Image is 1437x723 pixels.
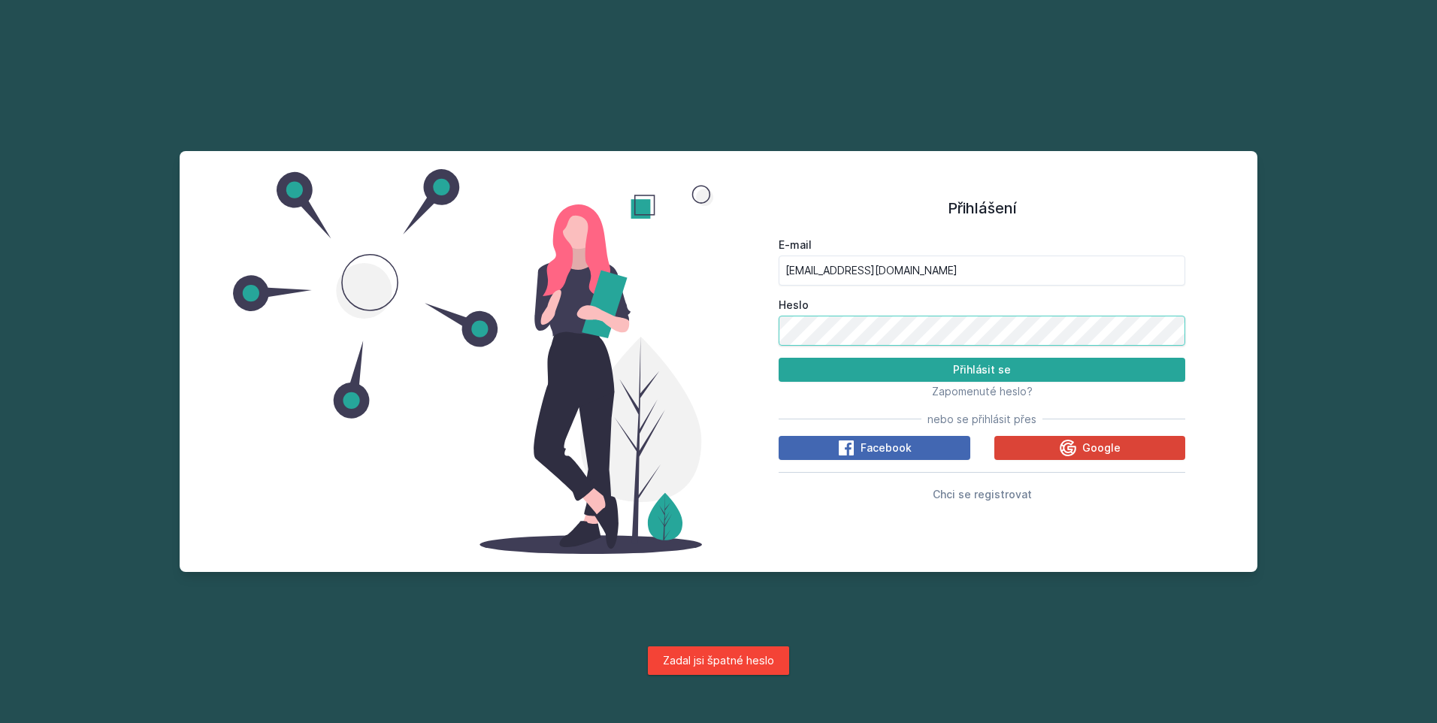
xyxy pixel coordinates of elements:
span: Facebook [861,440,912,455]
span: nebo se přihlásit přes [927,412,1036,427]
span: Zapomenuté heslo? [932,385,1033,398]
button: Google [994,436,1186,460]
label: Heslo [779,298,1185,313]
span: Google [1082,440,1121,455]
label: E-mail [779,237,1185,253]
div: Zadal jsi špatné heslo [648,646,789,675]
button: Přihlásit se [779,358,1185,382]
h1: Přihlášení [779,197,1185,219]
span: Chci se registrovat [933,488,1032,501]
button: Chci se registrovat [933,485,1032,503]
input: Tvoje e-mailová adresa [779,256,1185,286]
button: Facebook [779,436,970,460]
